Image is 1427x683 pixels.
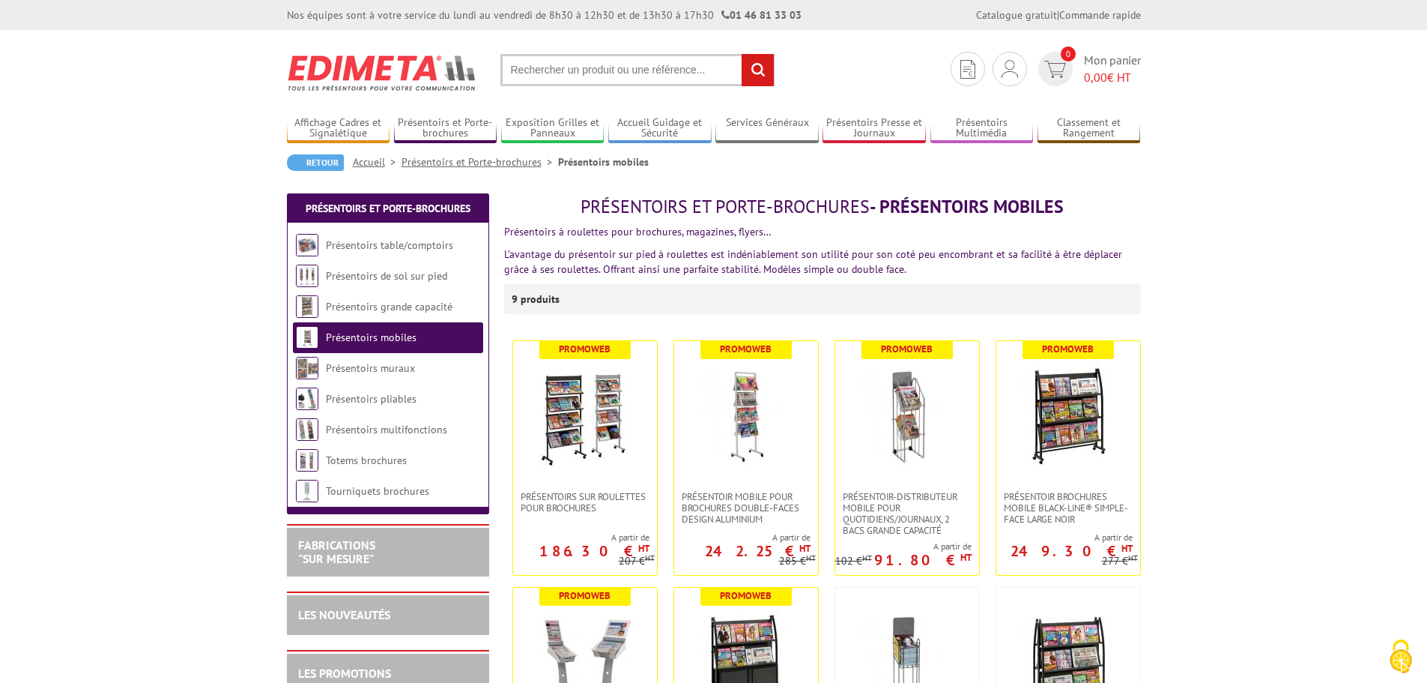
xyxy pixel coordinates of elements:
h1: - Présentoirs mobiles [504,197,1141,217]
li: Présentoirs mobiles [558,154,649,169]
a: Totems brochures [326,454,407,467]
a: Retour [287,154,344,171]
a: Exposition Grilles et Panneaux [501,116,605,141]
input: rechercher [742,54,774,86]
span: 0,00 [1084,70,1107,85]
span: Présentoir Brochures mobile Black-Line® simple-face large noir [1004,491,1133,525]
img: devis rapide [960,60,975,79]
sup: HT [645,553,655,563]
span: 0 [1061,46,1076,61]
p: 249.30 € [1011,547,1133,556]
img: Edimeta [287,45,478,100]
a: Présentoirs muraux [326,361,415,375]
img: Présentoirs muraux [296,357,318,379]
p: 242.25 € [705,547,811,556]
input: Rechercher un produit ou une référence... [500,54,775,86]
img: Présentoirs pliables [296,388,318,410]
a: Présentoirs grande capacité [326,300,452,313]
img: Présentoirs mobiles [296,326,318,349]
div: | [976,7,1141,22]
img: Présentoirs table/comptoirs [296,234,318,256]
a: Affichage Cadres et Signalétique [287,116,390,141]
a: Accueil Guidage et Sécurité [608,116,712,141]
a: Services Généraux [715,116,819,141]
sup: HT [638,542,649,555]
a: Présentoirs table/comptoirs [326,238,453,252]
strong: 01 46 81 33 03 [721,8,802,22]
a: Présentoirs Multimédia [930,116,1034,141]
b: Promoweb [720,343,772,355]
a: Présentoirs et Porte-brochures [306,202,470,215]
a: devis rapide 0 Mon panier 0,00€ HT [1034,52,1141,86]
img: Tourniquets brochures [296,480,318,502]
a: Présentoirs mobiles [326,331,416,344]
a: LES NOUVEAUTÉS [298,607,390,622]
b: Promoweb [881,343,933,355]
p: 91.80 € [874,556,972,565]
a: Tourniquets brochures [326,484,429,498]
img: Présentoir mobile pour brochures double-faces Design aluminium [694,364,799,469]
p: 285 € [779,556,816,567]
span: A partir de [835,541,972,553]
sup: HT [806,553,816,563]
a: FABRICATIONS"Sur Mesure" [298,538,375,566]
p: 207 € [619,556,655,567]
img: Totems brochures [296,449,318,472]
span: Présentoirs et Porte-brochures [581,195,870,218]
a: Présentoirs sur roulettes pour brochures [513,491,657,514]
span: Présentoirs sur roulettes pour brochures [521,491,649,514]
a: Accueil [353,155,402,169]
span: Présentoir mobile pour brochures double-faces Design aluminium [682,491,811,525]
button: Cookies (fenêtre modale) [1375,632,1427,683]
a: Présentoirs et Porte-brochures [402,155,558,169]
b: Promoweb [559,589,611,602]
p: 277 € [1102,556,1138,567]
a: Présentoir mobile pour brochures double-faces Design aluminium [674,491,818,525]
p: 186.30 € [539,547,649,556]
a: Présentoir Brochures mobile Black-Line® simple-face large noir [996,491,1140,525]
p: 9 produits [512,284,568,314]
img: Présentoir-distributeur mobile pour quotidiens/journaux, 2 bacs grande capacité [855,364,960,469]
b: Promoweb [1042,343,1094,355]
a: Classement et Rangement [1037,116,1141,141]
p: Présentoirs à roulettes pour brochures, magazines, flyers… [504,224,1141,239]
span: Présentoir-distributeur mobile pour quotidiens/journaux, 2 bacs grande capacité [843,491,972,536]
img: Présentoirs multifonctions [296,418,318,441]
div: Nos équipes sont à votre service du lundi au vendredi de 8h30 à 12h30 et de 13h30 à 17h30 [287,7,802,22]
span: A partir de [674,532,811,544]
img: Cookies (fenêtre modale) [1382,638,1420,676]
span: € HT [1084,69,1141,86]
span: A partir de [996,532,1133,544]
b: Promoweb [720,589,772,602]
span: A partir de [513,532,649,544]
sup: HT [799,542,811,555]
sup: HT [1121,542,1133,555]
img: Présentoir Brochures mobile Black-Line® simple-face large noir [1016,364,1121,469]
a: Présentoir-distributeur mobile pour quotidiens/journaux, 2 bacs grande capacité [835,491,979,536]
a: Présentoirs de sol sur pied [326,269,447,283]
a: Présentoirs pliables [326,392,416,406]
a: Présentoirs Presse et Journaux [822,116,926,141]
p: 102 € [835,556,872,567]
sup: HT [862,553,872,563]
a: Présentoirs multifonctions [326,423,447,436]
sup: HT [960,551,972,564]
img: devis rapide [1044,61,1066,78]
a: LES PROMOTIONS [298,666,391,681]
img: Présentoirs grande capacité [296,295,318,318]
img: Présentoirs de sol sur pied [296,265,318,287]
a: Présentoirs et Porte-brochures [394,116,497,141]
img: devis rapide [1002,60,1018,78]
span: Mon panier [1084,52,1141,86]
a: Commande rapide [1059,8,1141,22]
b: Promoweb [559,343,611,355]
sup: HT [1128,553,1138,563]
p: L’avantage du présentoir sur pied à roulettes est indéniablement son utilité pour son coté peu en... [504,247,1141,277]
img: Présentoirs sur roulettes pour brochures [533,364,637,469]
a: Catalogue gratuit [976,8,1057,22]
